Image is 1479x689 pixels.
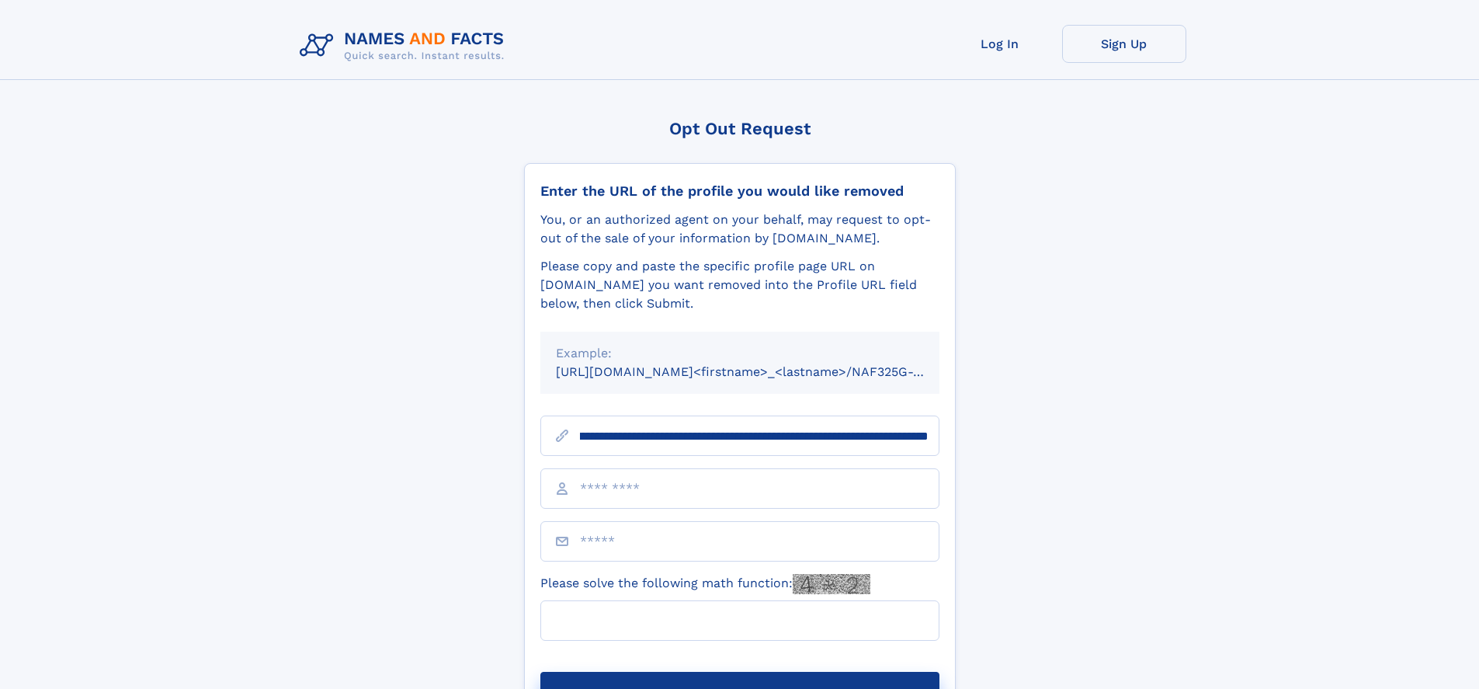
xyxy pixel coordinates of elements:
[1062,25,1186,63] a: Sign Up
[556,344,924,363] div: Example:
[540,574,870,594] label: Please solve the following math function:
[938,25,1062,63] a: Log In
[556,364,969,379] small: [URL][DOMAIN_NAME]<firstname>_<lastname>/NAF325G-xxxxxxxx
[540,211,939,248] div: You, or an authorized agent on your behalf, may request to opt-out of the sale of your informatio...
[540,257,939,313] div: Please copy and paste the specific profile page URL on [DOMAIN_NAME] you want removed into the Pr...
[293,25,517,67] img: Logo Names and Facts
[524,119,956,138] div: Opt Out Request
[540,183,939,200] div: Enter the URL of the profile you would like removed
